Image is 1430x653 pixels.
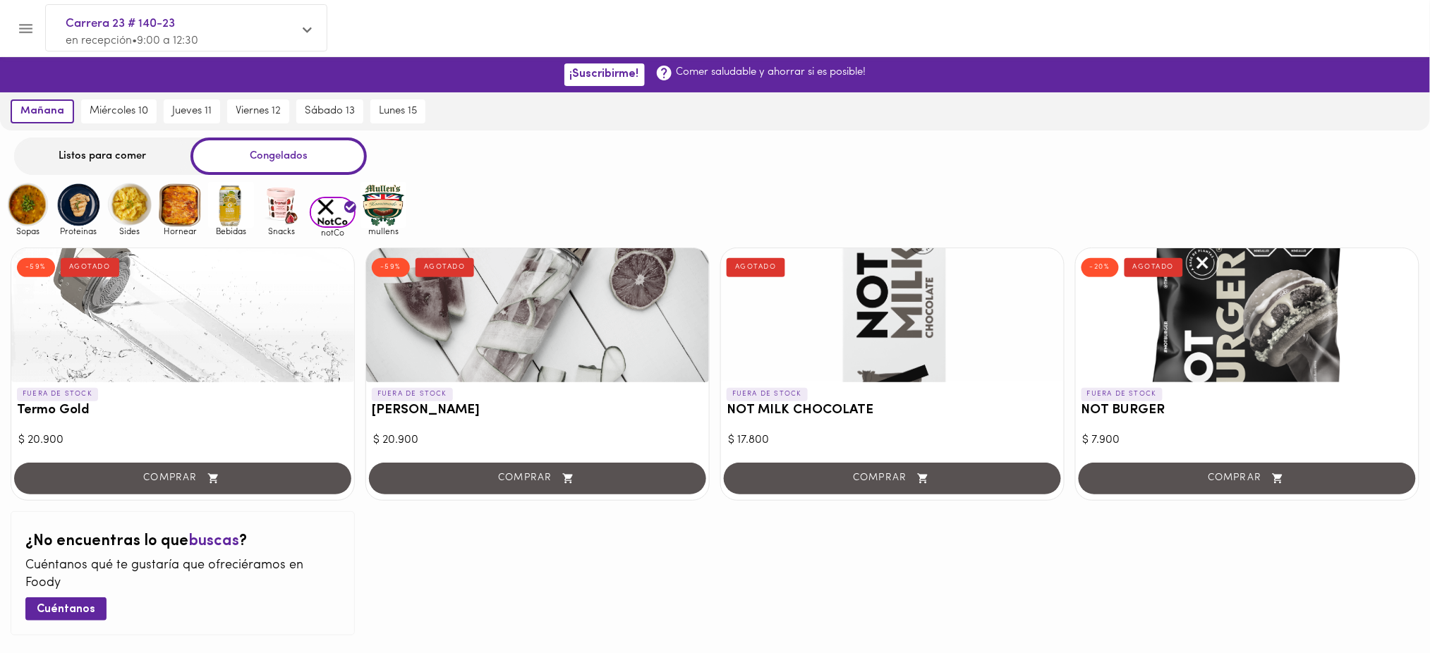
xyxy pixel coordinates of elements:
span: ¡Suscribirme! [570,68,639,81]
div: NOT BURGER [1076,248,1419,382]
p: FUERA DE STOCK [17,388,98,401]
p: FUERA DE STOCK [372,388,453,401]
span: notCo [310,228,356,237]
img: mullens [360,182,406,228]
div: $ 7.900 [1083,432,1412,448]
span: Hornear [157,226,203,236]
span: Sides [107,226,152,236]
iframe: Messagebird Livechat Widget [1348,571,1416,639]
div: $ 20.900 [373,432,702,448]
h3: NOT BURGER [1081,403,1413,418]
span: Sopas [5,226,51,236]
div: AGOTADO [61,258,119,276]
span: viernes 12 [236,105,281,118]
button: sábado 13 [296,99,363,123]
button: Menu [8,11,43,46]
span: Snacks [259,226,305,236]
img: notCo [310,197,356,228]
p: Cuéntanos qué te gustaría que ofreciéramos en Foody [25,557,340,593]
div: AGOTADO [727,258,785,276]
span: jueves 11 [172,105,212,118]
div: NOT MILK CHOCOLATE [721,248,1064,382]
h2: ¿No encuentras lo que ? [25,533,340,550]
img: Hornear [157,182,203,228]
span: Carrera 23 # 140-23 [66,15,293,33]
span: mullens [360,226,406,236]
h3: NOT MILK CHOCOLATE [727,403,1058,418]
button: ¡Suscribirme! [564,63,645,85]
div: AGOTADO [416,258,474,276]
div: -59% [372,258,410,276]
img: Sopas [5,182,51,228]
div: Termo Rosé [366,248,709,382]
h3: [PERSON_NAME] [372,403,703,418]
span: Cuéntanos [37,603,95,616]
p: Comer saludable y ahorrar si es posible! [677,65,866,80]
div: -59% [17,258,55,276]
img: Sides [107,182,152,228]
span: sábado 13 [305,105,355,118]
button: viernes 12 [227,99,289,123]
div: Listos para comer [14,138,190,175]
img: Proteinas [56,182,102,228]
button: mañana [11,99,74,123]
div: Termo Gold [11,248,354,382]
button: lunes 15 [370,99,425,123]
button: jueves 11 [164,99,220,123]
span: mañana [20,105,64,118]
img: Snacks [259,182,305,228]
span: Bebidas [208,226,254,236]
span: Proteinas [56,226,102,236]
span: miércoles 10 [90,105,148,118]
button: miércoles 10 [81,99,157,123]
span: en recepción • 9:00 a 12:30 [66,35,198,47]
div: Congelados [190,138,367,175]
div: $ 20.900 [18,432,347,448]
span: lunes 15 [379,105,417,118]
div: AGOTADO [1125,258,1183,276]
span: buscas [188,533,239,549]
div: $ 17.800 [728,432,1057,448]
button: Cuéntanos [25,597,107,621]
h3: Termo Gold [17,403,349,418]
p: FUERA DE STOCK [1081,388,1163,401]
p: FUERA DE STOCK [727,388,808,401]
div: -20% [1081,258,1119,276]
img: Bebidas [208,182,254,228]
